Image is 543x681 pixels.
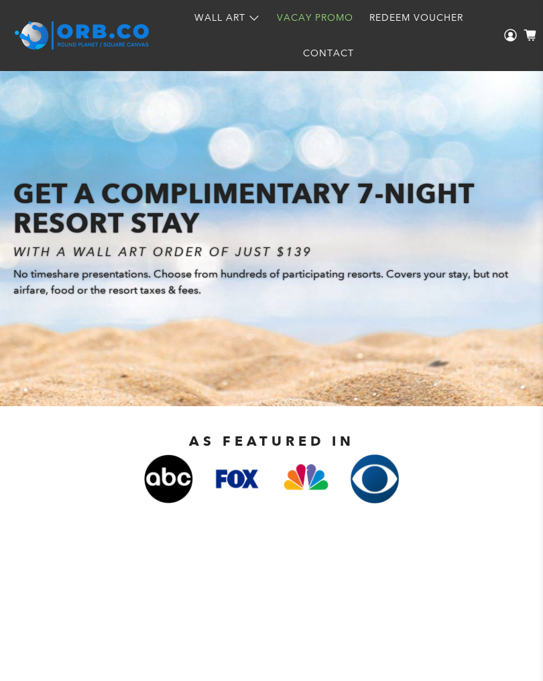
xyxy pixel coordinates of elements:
[20,433,523,449] h2: AS FEATURED IN
[13,267,508,296] span: No timeshare presentations. Choose from hundreds of participating resorts. Covers your stay, but ...
[13,245,312,259] i: WITH A WALL ART ORDER OF JUST $139
[295,36,362,71] a: Contact
[13,179,530,238] h1: GET A COMPLIMENTARY 7-NIGHT RESORT STAY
